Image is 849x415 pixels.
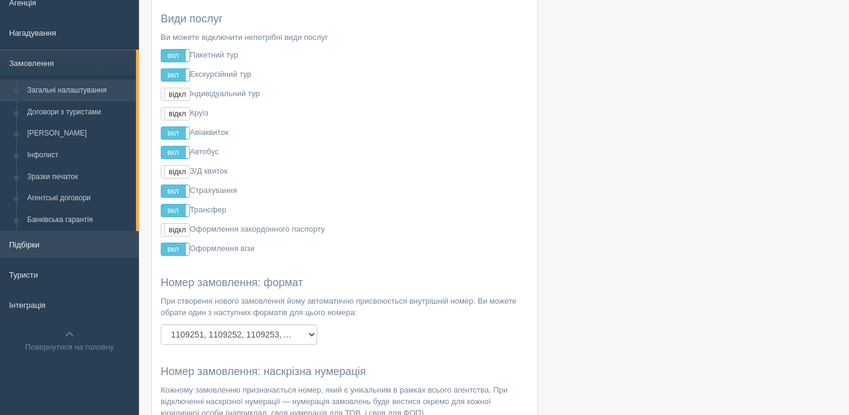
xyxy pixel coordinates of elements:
[161,69,189,81] label: вкл
[22,209,136,231] a: Банківська гарантія
[161,68,528,82] p: Екскурсійний тур
[161,243,189,255] label: вкл
[161,13,528,25] h4: Види послуг
[161,366,528,378] h4: Номер замовлення: наскрізна нумерація
[161,108,189,120] label: відкл
[22,166,136,188] a: Зразки печаток
[161,126,528,140] p: Авіаквиток
[161,88,189,100] label: відкл
[161,204,528,217] p: Трансфер
[161,185,528,198] p: Страхування
[161,277,528,289] h4: Номер замовлення: формат
[161,223,528,237] p: Оформлення закордонного паспорту
[161,185,189,197] label: вкл
[161,49,528,62] p: Пакетний тур
[161,165,528,178] p: З/Д квиток
[22,123,136,145] a: [PERSON_NAME]
[161,224,189,236] label: відкл
[161,146,528,159] p: Автобус
[22,145,136,166] a: Інфолист
[161,146,189,158] label: вкл
[161,295,528,318] p: При створенні нового замовлення йому автоматично присвоюється внутрішній номер. Ви можете обрати ...
[161,107,528,120] p: Круїз
[22,188,136,209] a: Агентські договори
[161,88,528,101] p: Індивідуальний тур
[161,127,189,139] label: вкл
[161,204,189,217] label: вкл
[22,80,136,102] a: Загальні налаштування
[161,166,189,178] label: відкл
[161,243,528,256] p: Оформлення візи
[22,102,136,123] a: Договори з туристами
[161,50,189,62] label: вкл
[161,31,528,43] p: Ви можете відключити непотрібні види послуг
